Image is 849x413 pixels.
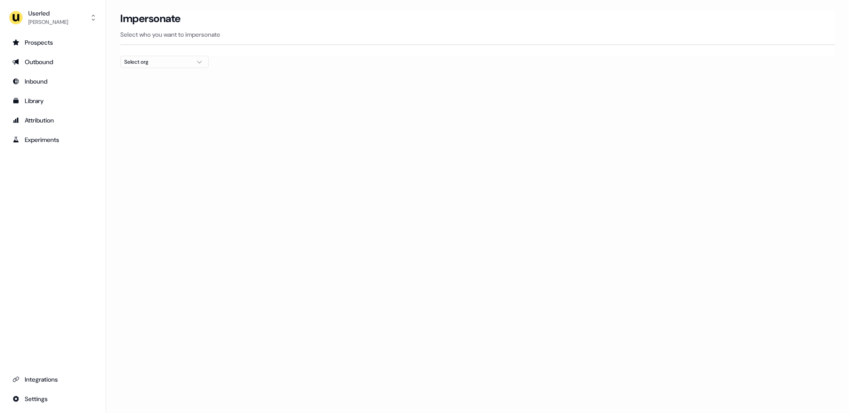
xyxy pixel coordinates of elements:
[12,394,93,403] div: Settings
[12,375,93,384] div: Integrations
[120,56,209,68] button: Select org
[12,77,93,86] div: Inbound
[7,55,99,69] a: Go to outbound experience
[7,133,99,147] a: Go to experiments
[120,30,835,39] p: Select who you want to impersonate
[12,135,93,144] div: Experiments
[28,9,68,18] div: Userled
[7,35,99,50] a: Go to prospects
[7,392,99,406] a: Go to integrations
[12,116,93,125] div: Attribution
[7,94,99,108] a: Go to templates
[124,57,191,66] div: Select org
[12,38,93,47] div: Prospects
[7,74,99,88] a: Go to Inbound
[7,372,99,386] a: Go to integrations
[12,96,93,105] div: Library
[7,113,99,127] a: Go to attribution
[7,7,99,28] button: Userled[PERSON_NAME]
[28,18,68,27] div: [PERSON_NAME]
[120,12,181,25] h3: Impersonate
[12,57,93,66] div: Outbound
